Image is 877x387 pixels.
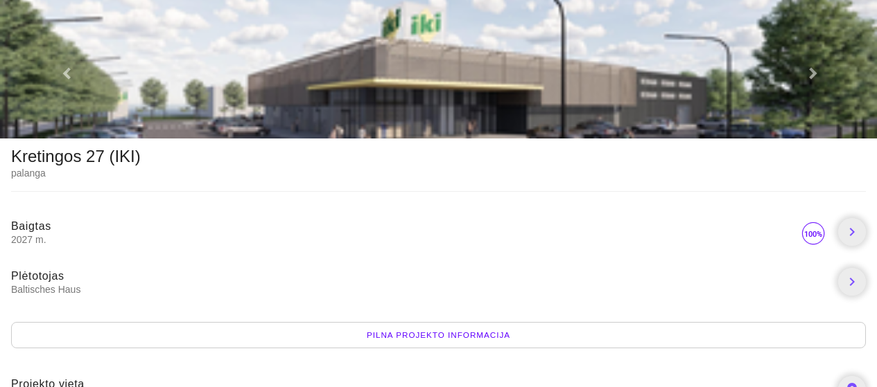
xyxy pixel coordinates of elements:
div: Kretingos 27 (IKI) [11,150,141,163]
span: Baltisches Haus [11,283,827,296]
img: 100 [799,219,827,247]
span: Plėtotojas [11,270,64,282]
a: chevron_right [838,218,866,246]
i: chevron_right [844,273,860,290]
span: Baigtas [11,220,51,232]
a: chevron_right [838,268,866,296]
i: chevron_right [844,224,860,240]
div: Pilna projekto informacija [11,322,866,348]
div: palanga [11,166,141,180]
span: 2027 m. [11,233,799,246]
